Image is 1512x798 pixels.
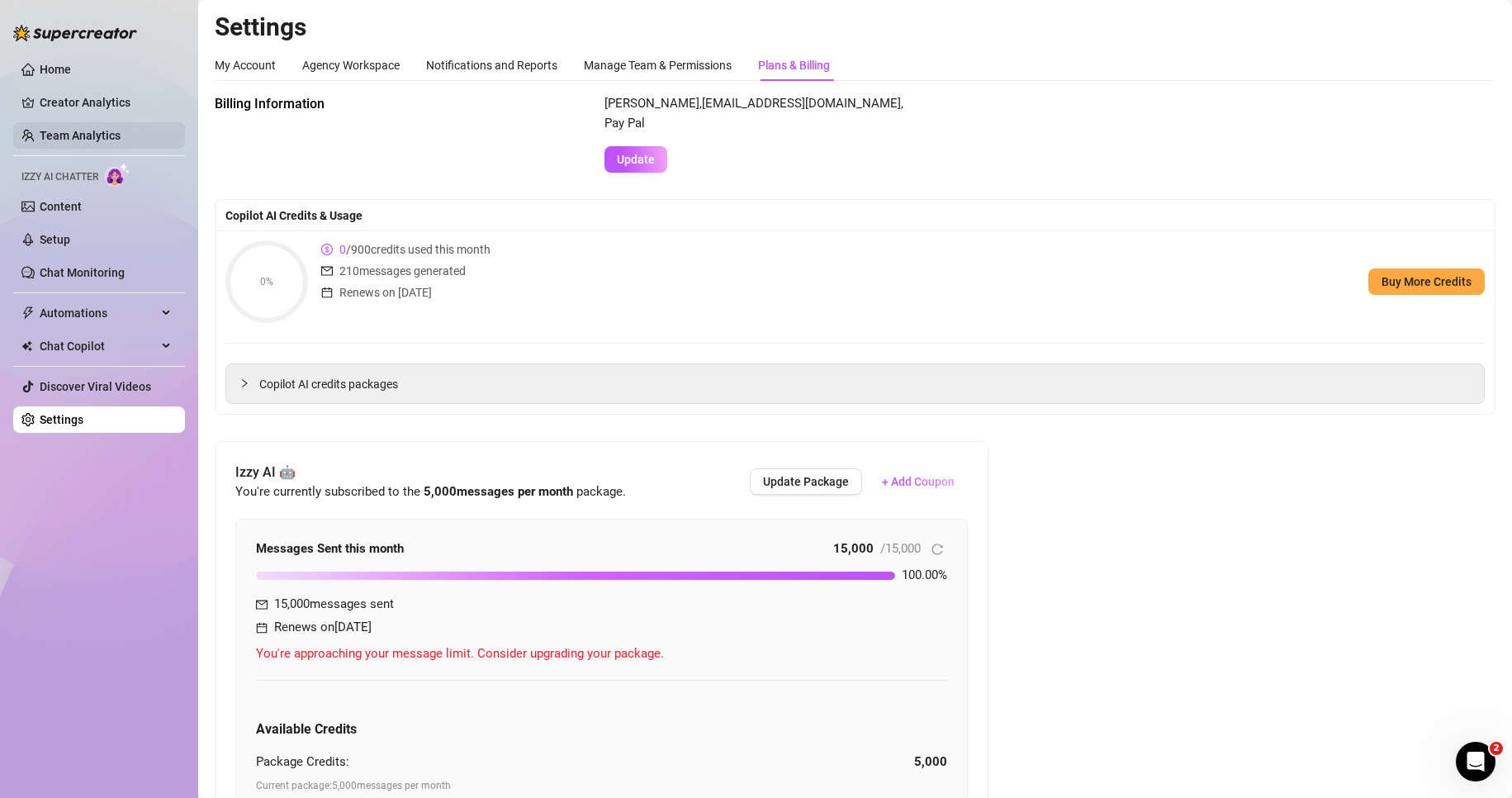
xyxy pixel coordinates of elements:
[321,240,333,259] span: dollar-circle
[239,378,249,388] span: collapsed
[750,468,862,495] button: Update Package
[869,468,968,495] button: + Add Coupon
[274,618,372,638] span: Renews on [DATE]
[1456,742,1495,781] iframe: Intercom live chat
[274,595,394,615] span: 15,000 messages sent
[21,306,35,320] span: thunderbolt
[215,12,1495,43] h2: Settings
[256,541,404,556] strong: Messages Sent this month
[40,63,71,76] a: Home
[914,754,947,769] strong: 5,000
[302,56,400,74] div: Agency Workspace
[339,283,432,302] span: Renews on [DATE]
[256,622,268,634] span: calendar
[880,541,921,556] span: / 15,000
[339,240,491,259] span: / 900 credits used this month
[902,568,947,582] span: 100.00 %
[259,375,1471,393] span: Copilot AI credits packages
[40,333,157,359] span: Chat Copilot
[584,56,732,74] div: Manage Team & Permissions
[40,413,83,426] a: Settings
[931,544,943,555] span: reload
[321,262,333,280] span: mail
[1368,268,1485,295] button: Buy More Credits
[21,340,32,352] img: Chat Copilot
[256,720,947,739] h5: Available Credits
[13,25,137,41] img: logo-BBDzfeDw.svg
[339,262,466,280] span: 210 messages generated
[256,778,947,794] span: Current package: 5,000 messages per month
[604,94,903,133] span: [PERSON_NAME] , [EMAIL_ADDRESS][DOMAIN_NAME] , Pay Pal
[215,56,276,74] div: My Account
[604,146,667,173] button: Update
[105,163,130,187] img: AI Chatter
[40,200,82,213] a: Content
[225,277,308,287] span: 0%
[40,266,125,279] a: Chat Monitoring
[40,233,70,246] a: Setup
[321,283,333,302] span: calendar
[40,89,172,116] a: Creator Analytics
[424,484,573,499] strong: 5,000 messages per month
[833,541,874,556] strong: 15,000
[339,243,346,256] span: 0
[40,300,157,326] span: Automations
[225,207,1485,225] div: Copilot AI Credits & Usage
[40,129,121,142] a: Team Analytics
[882,475,955,488] span: + Add Coupon
[763,475,849,488] span: Update Package
[215,94,492,114] span: Billing Information
[617,153,655,166] span: Update
[256,754,349,769] span: Package Credits:
[758,56,830,74] div: Plans & Billing
[1382,275,1472,288] span: Buy More Credits
[235,484,626,499] span: You're currently subscribed to the package.
[40,380,151,393] a: Discover Viral Videos
[426,56,557,74] div: Notifications and Reports
[256,599,268,610] span: mail
[226,364,1484,403] div: Copilot AI credits packages
[235,462,626,482] span: Izzy AI 🤖
[21,169,98,185] span: Izzy AI Chatter
[256,644,947,664] span: You're approaching your message limit. Consider upgrading your package.
[1490,742,1503,755] span: 2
